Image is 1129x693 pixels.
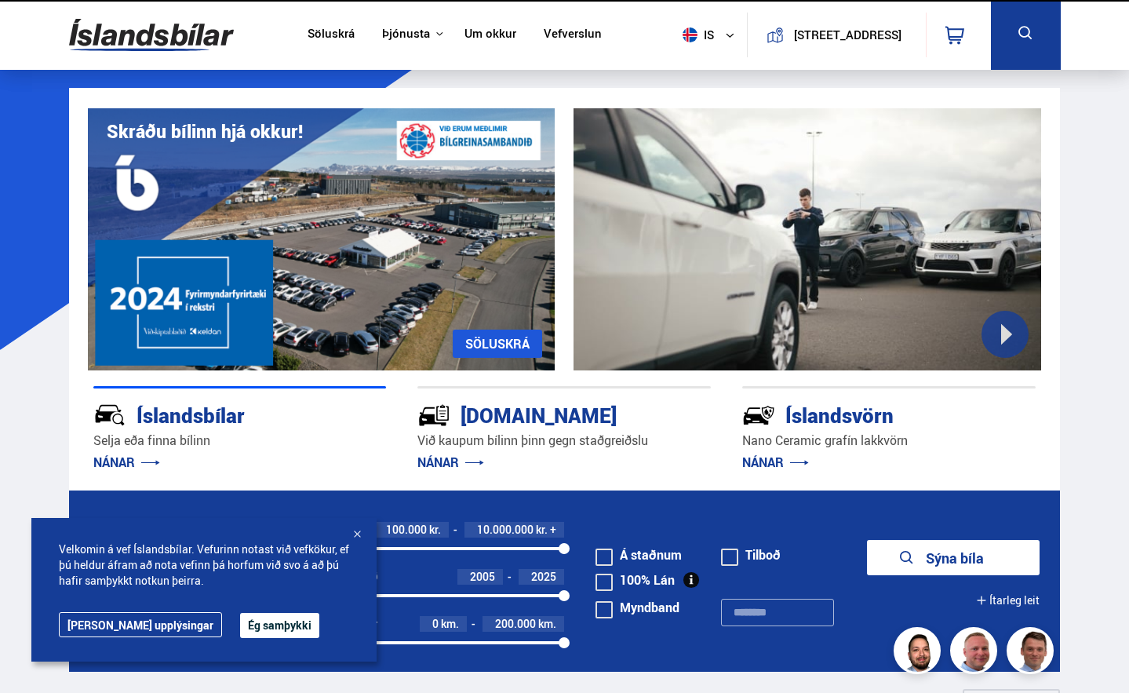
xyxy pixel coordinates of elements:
[952,629,1000,677] img: siFngHWaQ9KaOqBr.png
[477,522,534,537] span: 10.000.000
[93,400,331,428] div: Íslandsbílar
[88,108,555,370] img: eKx6w-_Home_640_.png
[93,399,126,432] img: JRvxyua_JYH6wB4c.svg
[676,12,747,58] button: is
[417,454,484,471] a: NÁNAR
[1009,629,1056,677] img: FbJEzSuNWCJXmdc-.webp
[742,454,809,471] a: NÁNAR
[595,601,679,614] label: Myndband
[240,613,319,638] button: Ég samþykki
[721,549,781,561] label: Tilboð
[464,27,516,43] a: Um okkur
[683,27,697,42] img: svg+xml;base64,PHN2ZyB4bWxucz0iaHR0cDovL3d3dy53My5vcmcvMjAwMC9zdmciIHdpZHRoPSI1MTIiIGhlaWdodD0iNT...
[676,27,716,42] span: is
[867,540,1040,575] button: Sýna bíla
[531,569,556,584] span: 2025
[544,27,602,43] a: Vefverslun
[896,629,943,677] img: nhp88E3Fdnt1Opn2.png
[595,574,675,586] label: 100% Lán
[742,432,1036,450] p: Nano Ceramic grafín lakkvörn
[432,616,439,631] span: 0
[308,27,355,43] a: Söluskrá
[790,28,905,42] button: [STREET_ADDRESS]
[756,13,916,57] a: [STREET_ADDRESS]
[93,454,160,471] a: NÁNAR
[550,523,556,536] span: +
[59,542,349,589] span: Velkomin á vef Íslandsbílar. Vefurinn notast við vefkökur, ef þú heldur áfram að nota vefinn þá h...
[59,612,222,637] a: [PERSON_NAME] upplýsingar
[976,582,1040,618] button: Ítarleg leit
[453,330,542,358] a: SÖLUSKRÁ
[107,121,303,142] h1: Skráðu bílinn hjá okkur!
[417,399,450,432] img: tr5P-W3DuiFaO7aO.svg
[742,400,980,428] div: Íslandsvörn
[382,27,430,42] button: Þjónusta
[441,618,459,630] span: km.
[536,523,548,536] span: kr.
[470,569,495,584] span: 2005
[595,549,682,561] label: Á staðnum
[417,432,711,450] p: Við kaupum bílinn þinn gegn staðgreiðslu
[429,523,441,536] span: kr.
[495,616,536,631] span: 200.000
[417,400,655,428] div: [DOMAIN_NAME]
[742,399,775,432] img: -Svtn6bYgwAsiwNX.svg
[69,9,234,60] img: G0Ugv5HjCgRt.svg
[538,618,556,630] span: km.
[386,522,427,537] span: 100.000
[93,432,387,450] p: Selja eða finna bílinn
